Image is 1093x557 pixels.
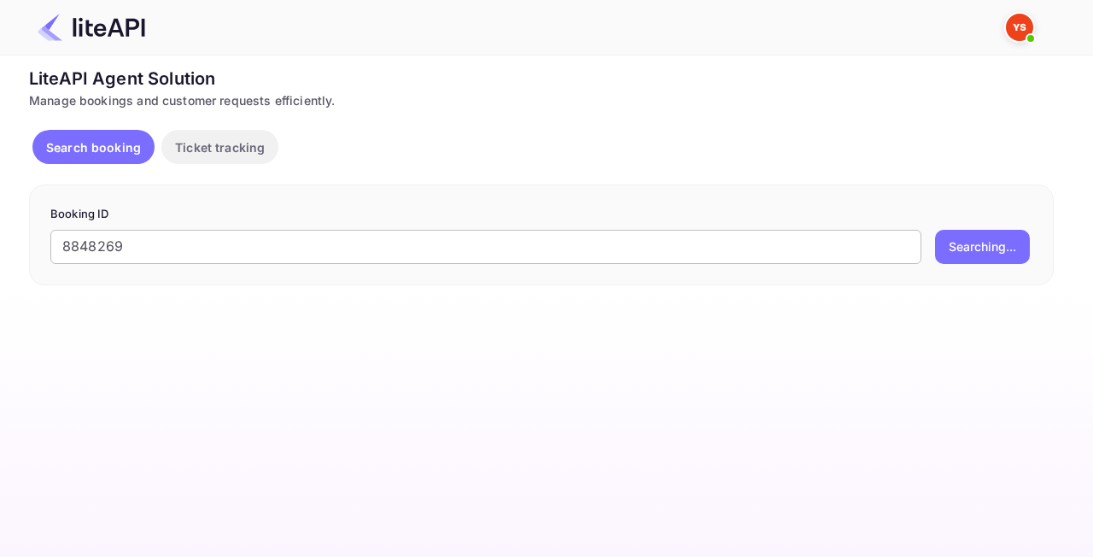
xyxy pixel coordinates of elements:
[50,206,1032,223] p: Booking ID
[46,138,141,156] p: Search booking
[50,230,921,264] input: Enter Booking ID (e.g., 63782194)
[935,230,1030,264] button: Searching...
[175,138,265,156] p: Ticket tracking
[29,91,1054,109] div: Manage bookings and customer requests efficiently.
[1006,14,1033,41] img: Yandex Support
[38,14,145,41] img: LiteAPI Logo
[29,66,1054,91] div: LiteAPI Agent Solution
